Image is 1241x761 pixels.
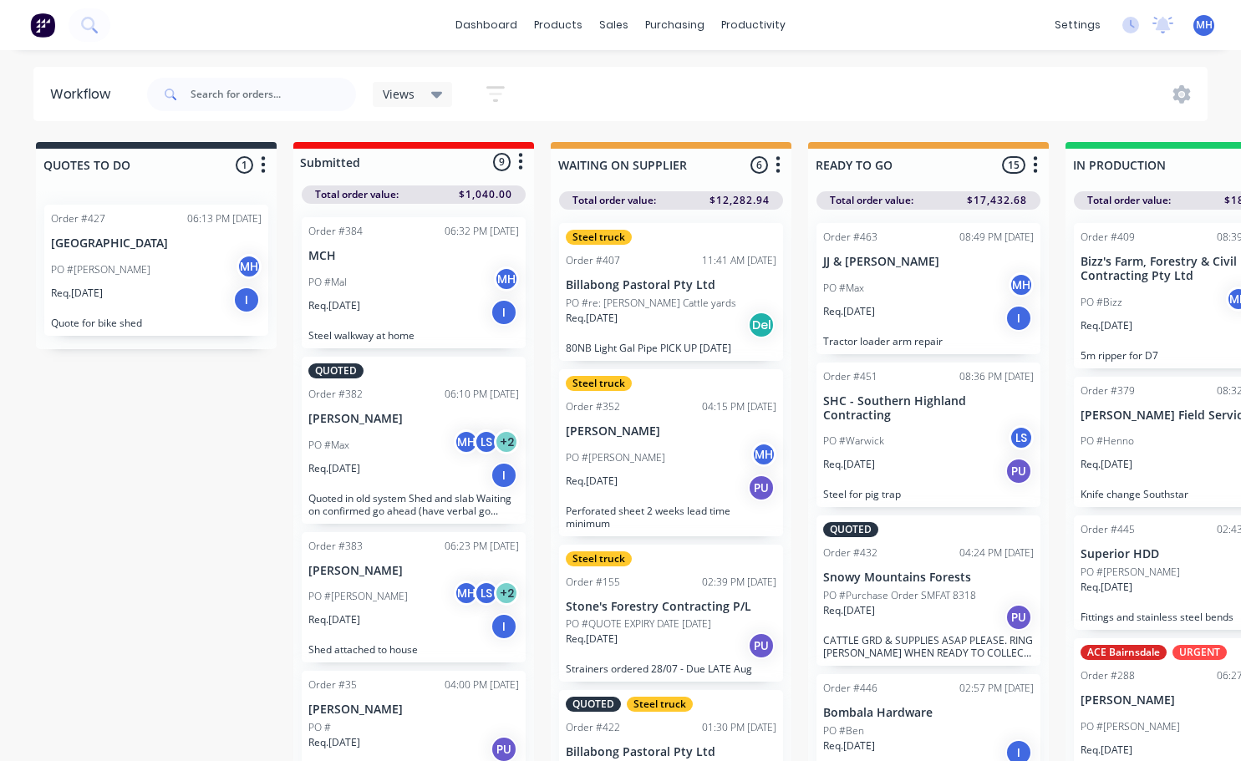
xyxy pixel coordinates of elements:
[566,745,776,759] p: Billabong Pastoral Pty Ltd
[702,575,776,590] div: 02:39 PM [DATE]
[1081,457,1132,472] p: Req. [DATE]
[566,376,632,391] div: Steel truck
[1005,604,1032,631] div: PU
[1081,295,1122,310] p: PO #Bizz
[308,539,363,554] div: Order #383
[308,329,519,342] p: Steel walkway at home
[51,236,262,251] p: [GEOGRAPHIC_DATA]
[566,342,776,354] p: 80NB Light Gal Pipe PICK UP [DATE]
[823,588,976,603] p: PO #Purchase Order SMFAT 8318
[566,230,632,245] div: Steel truck
[191,78,356,111] input: Search for orders...
[308,412,519,426] p: [PERSON_NAME]
[308,643,519,656] p: Shed attached to house
[1081,383,1135,398] div: Order #379
[1005,458,1032,485] div: PU
[702,720,776,735] div: 01:30 PM [DATE]
[494,581,519,606] div: + 2
[566,424,776,439] p: [PERSON_NAME]
[44,205,268,336] div: Order #42706:13 PM [DATE][GEOGRAPHIC_DATA]PO #[PERSON_NAME]MHReq.[DATE]IQuote for bike shed
[1196,18,1213,33] span: MH
[445,677,519,693] div: 04:00 PM [DATE]
[823,230,877,245] div: Order #463
[566,311,618,326] p: Req. [DATE]
[308,224,363,239] div: Order #384
[1081,719,1180,734] p: PO #[PERSON_NAME]
[566,278,776,292] p: Billabong Pastoral Pty Ltd
[566,474,618,489] p: Req. [DATE]
[308,461,360,476] p: Req. [DATE]
[566,632,618,647] p: Req. [DATE]
[823,522,878,537] div: QUOTED
[566,697,621,712] div: QUOTED
[591,13,637,38] div: sales
[474,429,499,454] div: LS
[566,662,776,675] p: Strainers ordered 28/07 - Due LATE Aug
[823,706,1034,720] p: Bombala Hardware
[51,317,262,329] p: Quote for bike shed
[816,223,1040,354] div: Order #46308:49 PM [DATE]JJ & [PERSON_NAME]PO #MaxMHReq.[DATE]ITractor loader arm repair
[445,387,519,402] div: 06:10 PM [DATE]
[702,399,776,414] div: 04:15 PM [DATE]
[959,369,1034,384] div: 08:36 PM [DATE]
[751,442,776,467] div: MH
[823,723,864,738] p: PO #Ben
[1081,580,1132,595] p: Req. [DATE]
[830,193,913,208] span: Total order value:
[308,492,519,517] p: Quoted in old system Shed and slab Waiting on confirmed go ahead (have verbal go ahead from [PERS...
[1081,230,1135,245] div: Order #409
[1081,565,1180,580] p: PO #[PERSON_NAME]
[302,532,526,663] div: Order #38306:23 PM [DATE][PERSON_NAME]PO #[PERSON_NAME]MHLS+2Req.[DATE]IShed attached to house
[566,450,665,465] p: PO #[PERSON_NAME]
[627,697,693,712] div: Steel truck
[823,434,884,449] p: PO #Warwick
[559,545,783,682] div: Steel truckOrder #15502:39 PM [DATE]Stone's Forestry Contracting P/LPO #QUOTE EXPIRY DATE [DATE]R...
[816,363,1040,508] div: Order #45108:36 PM [DATE]SHC - Southern Highland ContractingPO #WarwickLSReq.[DATE]PUSteel for pi...
[710,193,770,208] span: $12,282.94
[559,369,783,536] div: Steel truckOrder #35204:15 PM [DATE][PERSON_NAME]PO #[PERSON_NAME]MHReq.[DATE]PUPerforated sheet ...
[1046,13,1109,38] div: settings
[713,13,794,38] div: productivity
[1172,645,1227,660] div: URGENT
[566,551,632,566] div: Steel truck
[1081,318,1132,333] p: Req. [DATE]
[308,612,360,627] p: Req. [DATE]
[526,13,591,38] div: products
[1009,272,1034,297] div: MH
[823,571,1034,585] p: Snowy Mountains Forests
[816,515,1040,666] div: QUOTEDOrder #43204:24 PM [DATE]Snowy Mountains ForestsPO #Purchase Order SMFAT 8318Req.[DATE]PUCA...
[187,211,262,226] div: 06:13 PM [DATE]
[1081,668,1135,683] div: Order #288
[1081,743,1132,758] p: Req. [DATE]
[454,581,479,606] div: MH
[494,429,519,454] div: + 2
[566,600,776,614] p: Stone's Forestry Contracting P/L
[383,85,415,103] span: Views
[445,224,519,239] div: 06:32 PM [DATE]
[1005,305,1032,332] div: I
[823,738,875,753] p: Req. [DATE]
[748,312,775,338] div: Del
[959,545,1034,561] div: 04:24 PM [DATE]
[823,681,877,696] div: Order #446
[702,253,776,268] div: 11:41 AM [DATE]
[823,545,877,561] div: Order #432
[308,298,360,313] p: Req. [DATE]
[302,357,526,524] div: QUOTEDOrder #38206:10 PM [DATE][PERSON_NAME]PO #MaxMHLS+2Req.[DATE]IQuoted in old system Shed and...
[237,254,262,279] div: MH
[491,613,517,640] div: I
[748,632,775,659] div: PU
[1184,704,1224,744] iframe: Intercom live chat
[491,299,517,326] div: I
[559,223,783,361] div: Steel truckOrder #40711:41 AM [DATE]Billabong Pastoral Pty LtdPO #re: [PERSON_NAME] Cattle yardsR...
[967,193,1027,208] span: $17,432.68
[308,720,331,735] p: PO #
[566,720,620,735] div: Order #422
[1087,193,1171,208] span: Total order value:
[51,286,103,301] p: Req. [DATE]
[823,255,1034,269] p: JJ & [PERSON_NAME]
[51,211,105,226] div: Order #427
[454,429,479,454] div: MH
[566,616,711,632] p: PO #QUOTE EXPIRY DATE [DATE]
[823,457,875,472] p: Req. [DATE]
